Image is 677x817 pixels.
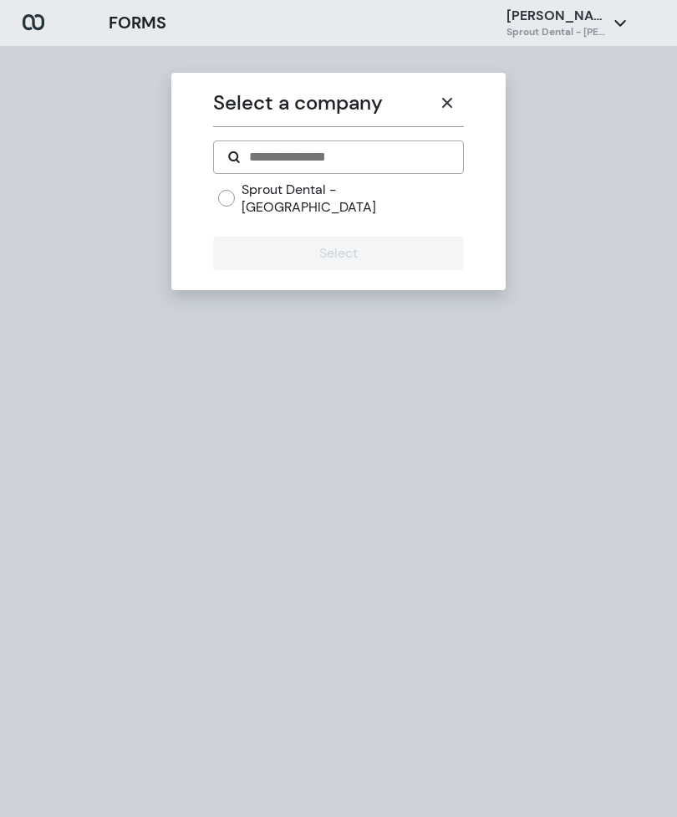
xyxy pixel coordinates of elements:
[506,7,607,25] p: [PERSON_NAME]
[213,237,463,270] button: Select
[247,147,449,167] input: Search
[242,181,463,217] label: Sprout Dental - [GEOGRAPHIC_DATA]
[213,88,430,118] p: Select a company
[109,10,166,36] h3: FORMS
[506,25,607,39] h6: Sprout Dental - [PERSON_NAME]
